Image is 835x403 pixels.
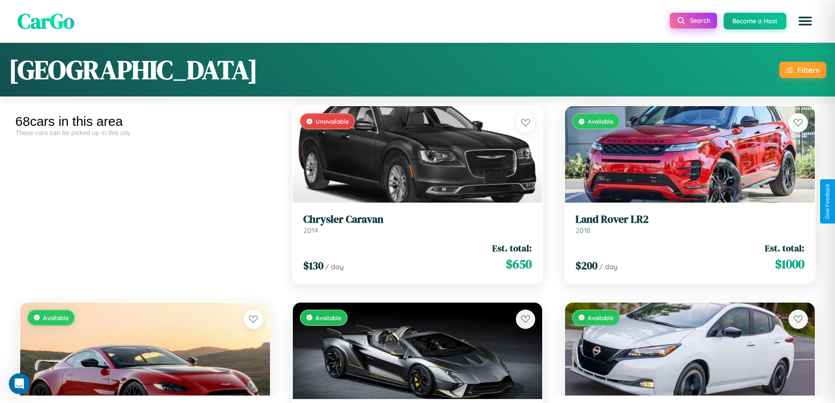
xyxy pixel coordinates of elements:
[316,314,341,321] span: Available
[670,13,717,29] button: Search
[576,258,597,273] span: $ 200
[18,7,75,36] span: CarGo
[303,213,532,226] h3: Chrysler Caravan
[506,255,532,273] span: $ 650
[576,213,804,235] a: Land Rover LR22018
[775,255,804,273] span: $ 1000
[303,213,532,235] a: Chrysler Caravan2014
[15,114,275,129] div: 68 cars in this area
[779,62,826,78] button: Filters
[15,129,275,136] div: These cars can be picked up in this city.
[325,262,344,271] span: / day
[316,118,349,125] span: Unavailable
[303,258,323,273] span: $ 130
[576,213,804,226] h3: Land Rover LR2
[43,314,69,321] span: Available
[765,242,804,254] span: Est. total:
[588,118,614,125] span: Available
[793,9,817,33] button: Open menu
[492,242,532,254] span: Est. total:
[724,13,786,29] button: Become a Host
[599,262,618,271] span: / day
[588,314,614,321] span: Available
[824,184,831,219] div: Give Feedback
[9,373,30,394] iframe: Intercom live chat
[9,52,258,88] h1: [GEOGRAPHIC_DATA]
[690,17,710,25] span: Search
[797,65,819,75] div: Filters
[303,226,318,235] span: 2014
[576,226,590,235] span: 2018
